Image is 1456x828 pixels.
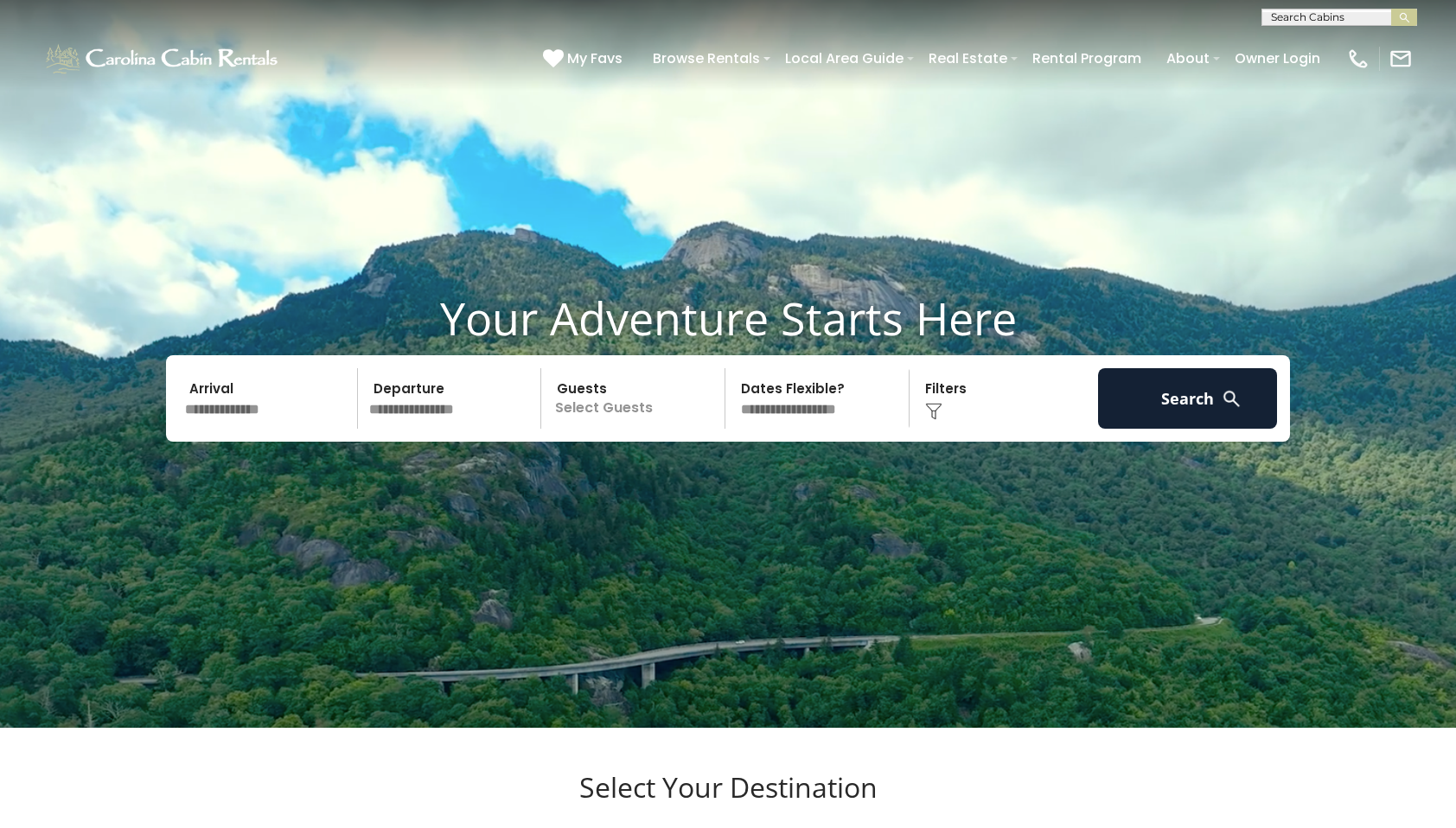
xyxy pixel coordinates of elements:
span: My Favs [567,48,623,69]
a: Browse Rentals [644,43,769,73]
button: Search [1098,368,1277,429]
h1: Your Adventure Starts Here [13,291,1443,345]
img: mail-regular-white.png [1389,47,1413,71]
img: filter--v1.png [925,403,942,420]
a: Owner Login [1226,43,1329,73]
img: search-regular-white.png [1221,388,1242,410]
a: Local Area Guide [776,43,912,73]
img: phone-regular-white.png [1346,47,1370,71]
a: My Favs [543,48,627,70]
img: White-1-1-2.png [43,41,283,76]
a: Real Estate [920,43,1016,73]
a: Rental Program [1024,43,1150,73]
a: About [1158,43,1218,73]
p: Select Guests [546,368,725,429]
